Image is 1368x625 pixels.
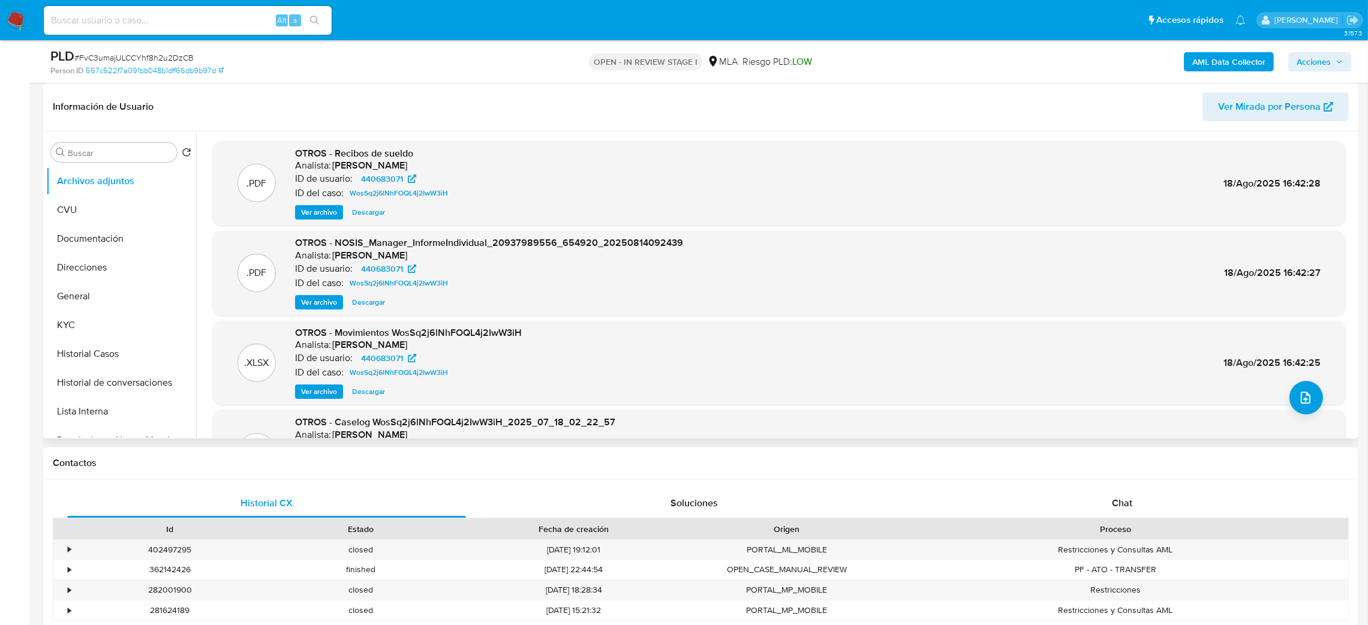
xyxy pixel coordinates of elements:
[350,186,448,200] span: WosSq2j6lNhFOQL4j2IwW3iH
[891,523,1340,535] div: Proceso
[295,384,343,399] button: Ver archivo
[345,276,453,290] a: WosSq2j6lNhFOQL4j2IwW3iH
[332,339,407,351] h6: [PERSON_NAME]
[671,496,718,510] span: Soluciones
[1156,14,1223,26] span: Accesos rápidos
[465,523,683,535] div: Fecha de creación
[295,415,615,429] span: OTROS - Caselog WosSq2j6lNhFOQL4j2IwW3iH_2025_07_18_02_22_57
[295,326,522,339] span: OTROS - Movimientos WosSq2j6lNhFOQL4j2IwW3iH
[68,564,71,575] div: •
[332,160,407,172] h6: [PERSON_NAME]
[240,496,293,510] span: Historial CX
[46,311,196,339] button: KYC
[74,560,266,579] div: 362142426
[707,55,738,68] div: MLA
[1218,92,1321,121] span: Ver Mirada por Persona
[1112,496,1132,510] span: Chat
[295,263,353,275] p: ID de usuario:
[46,253,196,282] button: Direcciones
[74,580,266,600] div: 282001900
[346,295,391,310] button: Descargar
[301,206,337,218] span: Ver archivo
[792,55,812,68] span: LOW
[346,205,391,220] button: Descargar
[295,250,331,262] p: Analista:
[361,262,403,276] span: 440683071
[691,560,883,579] div: OPEN_CASE_MANUAL_REVIEW
[295,205,343,220] button: Ver archivo
[882,560,1348,579] div: PF - ATO - TRANSFER
[74,540,266,560] div: 402497295
[274,523,449,535] div: Estado
[456,560,691,579] div: [DATE] 22:44:54
[295,146,413,160] span: OTROS - Recibos de sueldo
[266,560,457,579] div: finished
[56,148,65,157] button: Buscar
[182,148,191,161] button: Volver al orden por defecto
[352,206,385,218] span: Descargar
[295,295,343,310] button: Ver archivo
[295,173,353,185] p: ID de usuario:
[691,580,883,600] div: PORTAL_MP_MOBILE
[46,167,196,196] button: Archivos adjuntos
[86,65,224,76] a: 557c522f7a091bb048b1dff66db9b97d
[50,65,83,76] b: Person ID
[589,53,702,70] p: OPEN - IN REVIEW STAGE I
[1289,381,1323,414] button: upload-file
[1346,14,1359,26] a: Salir
[50,46,74,65] b: PLD
[46,339,196,368] button: Historial Casos
[293,14,297,26] span: s
[350,365,448,380] span: WosSq2j6lNhFOQL4j2IwW3iH
[295,429,331,441] p: Analista:
[700,523,874,535] div: Origen
[742,55,812,68] span: Riesgo PLD:
[882,600,1348,620] div: Restricciones y Consultas AML
[346,384,391,399] button: Descargar
[1223,176,1321,190] span: 18/Ago/2025 16:42:28
[345,365,453,380] a: WosSq2j6lNhFOQL4j2IwW3iH
[295,236,683,250] span: OTROS - NOSIS_Manager_InformeIndividual_20937989556_654920_20250814092439
[1224,266,1321,280] span: 18/Ago/2025 16:42:27
[1297,52,1331,71] span: Acciones
[83,523,257,535] div: Id
[1202,92,1349,121] button: Ver Mirada por Persona
[295,277,344,289] p: ID del caso:
[266,600,457,620] div: closed
[301,296,337,308] span: Ver archivo
[46,368,196,397] button: Historial de conversaciones
[882,580,1348,600] div: Restricciones
[46,224,196,253] button: Documentación
[332,250,407,262] h6: [PERSON_NAME]
[295,339,331,351] p: Analista:
[352,386,385,398] span: Descargar
[295,366,344,378] p: ID del caso:
[882,540,1348,560] div: Restricciones y Consultas AML
[691,600,883,620] div: PORTAL_MP_MOBILE
[68,584,71,596] div: •
[354,172,423,186] a: 440683071
[350,276,448,290] span: WosSq2j6lNhFOQL4j2IwW3iH
[68,605,71,616] div: •
[456,580,691,600] div: [DATE] 18:28:34
[295,187,344,199] p: ID del caso:
[1192,52,1265,71] b: AML Data Collector
[1184,52,1274,71] button: AML Data Collector
[302,12,327,29] button: search-icon
[691,540,883,560] div: PORTAL_ML_MOBILE
[74,600,266,620] div: 281624189
[352,296,385,308] span: Descargar
[1223,356,1321,369] span: 18/Ago/2025 16:42:25
[266,580,457,600] div: closed
[456,540,691,560] div: [DATE] 19:12:01
[301,386,337,398] span: Ver archivo
[1288,52,1351,71] button: Acciones
[247,266,267,280] p: .PDF
[247,177,267,190] p: .PDF
[456,600,691,620] div: [DATE] 15:21:32
[1235,15,1246,25] a: Notificaciones
[68,148,172,158] input: Buscar
[46,196,196,224] button: CVU
[53,457,1349,469] h1: Contactos
[74,52,194,64] span: # FvC3umajULCCYhf8h2u2DzCB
